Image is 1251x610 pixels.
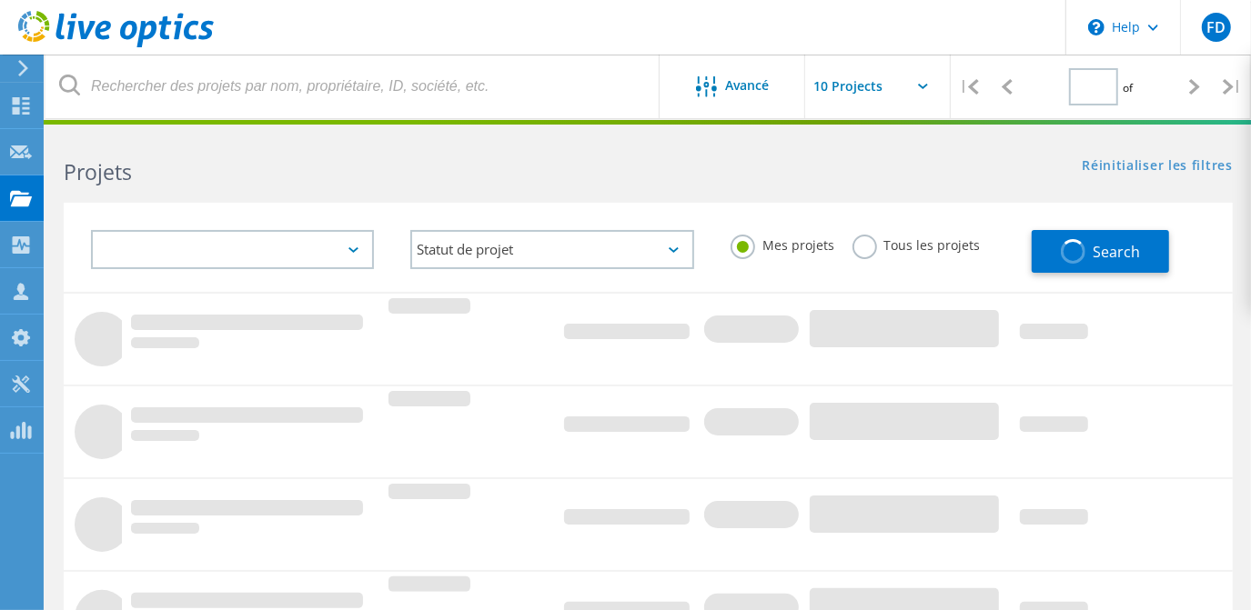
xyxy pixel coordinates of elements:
span: Search [1093,242,1140,262]
span: of [1123,80,1133,95]
button: Search [1032,230,1169,273]
b: Projets [64,157,132,186]
a: Live Optics Dashboard [18,38,214,51]
svg: \n [1088,19,1105,35]
label: Mes projets [731,235,834,252]
div: | [1214,55,1251,119]
div: | [951,55,988,119]
div: Statut de projet [410,230,693,269]
span: Avancé [726,79,770,92]
label: Tous les projets [852,235,981,252]
a: Réinitialiser les filtres [1082,159,1233,175]
input: Rechercher des projets par nom, propriétaire, ID, société, etc. [45,55,661,118]
span: FD [1206,20,1226,35]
